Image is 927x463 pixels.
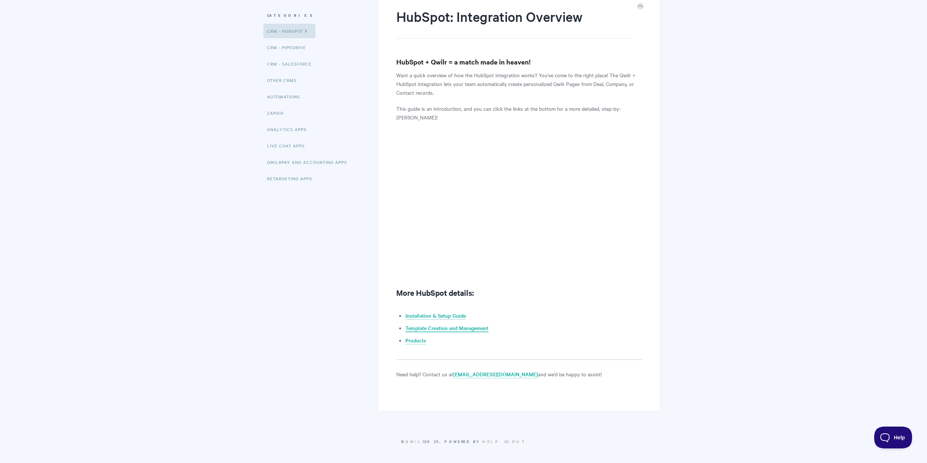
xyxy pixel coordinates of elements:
a: CRM - Pipedrive [267,40,311,55]
iframe: Vimeo video player [396,130,641,268]
a: Zapier [267,106,289,120]
a: Print this Article [637,3,643,11]
a: Live Chat Apps [267,138,310,153]
a: Products [405,337,426,345]
h1: HubSpot: Integration Overview [396,7,631,39]
iframe: Toggle Customer Support [874,427,912,448]
h3: HubSpot + Qwilr = a match made in heaven! [396,57,641,67]
a: Other CRMs [267,73,302,87]
a: Qwilr [405,439,425,444]
h3: Categories [267,9,358,22]
a: Help Scout [482,439,526,444]
p: Need help? Contact us at and we'd be happy to assist! [396,370,641,378]
a: Analytics Apps [267,122,312,137]
a: CRM - HubSpot [263,24,315,38]
a: Automations [267,89,306,104]
p: © 2025. [267,438,660,445]
a: Retargeting Apps [267,171,318,186]
h2: More HubSpot details: [396,287,641,298]
a: QwilrPay and Accounting Apps [267,155,353,169]
a: Template Creation and Management [405,324,488,332]
a: CRM - Salesforce [267,56,317,71]
p: This guide is an introduction, and you can click the links at the bottom for a more detailed, ste... [396,104,641,122]
p: Want a quick overview of how the HubSpot integration works? You've come to the right place! The Q... [396,71,641,97]
a: Installation & Setup Guide [405,312,466,320]
span: Powered by [444,439,526,444]
a: [EMAIL_ADDRESS][DOMAIN_NAME] [453,370,538,378]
